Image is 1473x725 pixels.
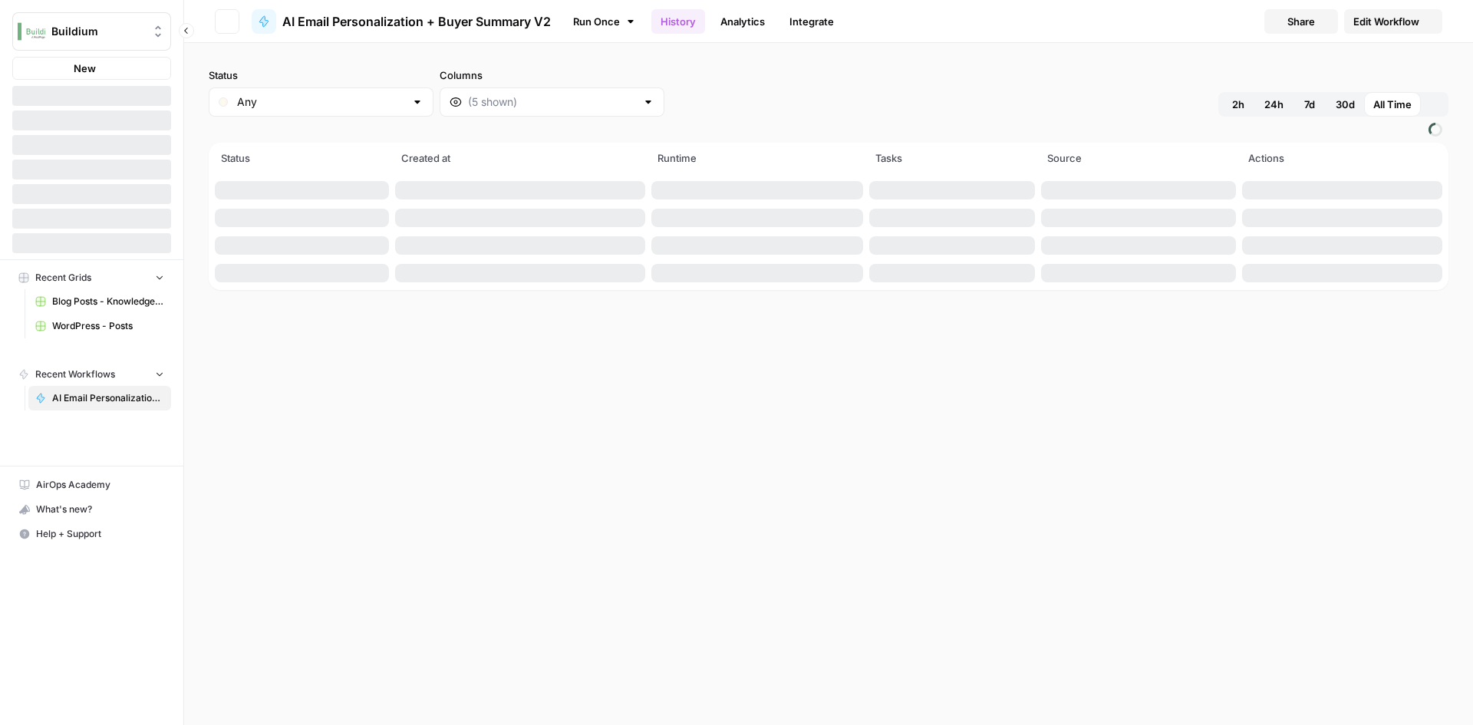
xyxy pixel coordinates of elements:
th: Created at [392,143,648,176]
span: New [74,61,96,76]
button: What's new? [12,497,171,522]
span: AI Email Personalization + Buyer Summary V2 [52,391,164,405]
span: Help + Support [36,527,164,541]
button: Workspace: Buildium [12,12,171,51]
span: Recent Workflows [35,367,115,381]
span: 30d [1336,97,1355,112]
label: Status [209,68,433,83]
input: (5 shown) [468,94,636,110]
a: AI Email Personalization + Buyer Summary V2 [252,9,551,34]
th: Tasks [866,143,1038,176]
button: Help + Support [12,522,171,546]
button: 7d [1293,92,1326,117]
a: Blog Posts - Knowledge Base.csv [28,289,171,314]
span: Recent Grids [35,271,91,285]
div: What's new? [13,498,170,521]
img: Buildium Logo [18,18,45,45]
th: Actions [1239,143,1445,176]
span: 7d [1304,97,1315,112]
span: Edit Workflow [1353,14,1419,29]
a: Integrate [780,9,843,34]
a: AirOps Academy [12,473,171,497]
button: Share [1264,9,1338,34]
span: 2h [1232,97,1244,112]
a: AI Email Personalization + Buyer Summary V2 [28,386,171,410]
span: AI Email Personalization + Buyer Summary V2 [282,12,551,31]
span: Blog Posts - Knowledge Base.csv [52,295,164,308]
button: Recent Grids [12,266,171,289]
button: New [12,57,171,80]
span: Buildium [51,24,144,39]
button: 24h [1255,92,1293,117]
a: WordPress - Posts [28,314,171,338]
th: Source [1038,143,1239,176]
button: 30d [1326,92,1364,117]
span: WordPress - Posts [52,319,164,333]
span: 24h [1264,97,1284,112]
a: Run Once [563,8,645,35]
th: Runtime [648,143,866,176]
span: All Time [1373,97,1412,112]
button: Recent Workflows [12,363,171,386]
span: Share [1287,14,1315,29]
span: AirOps Academy [36,478,164,492]
label: Columns [440,68,664,83]
a: History [651,9,705,34]
button: 2h [1221,92,1255,117]
a: Analytics [711,9,774,34]
a: Edit Workflow [1344,9,1442,34]
input: Any [237,94,405,110]
th: Status [212,143,392,176]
